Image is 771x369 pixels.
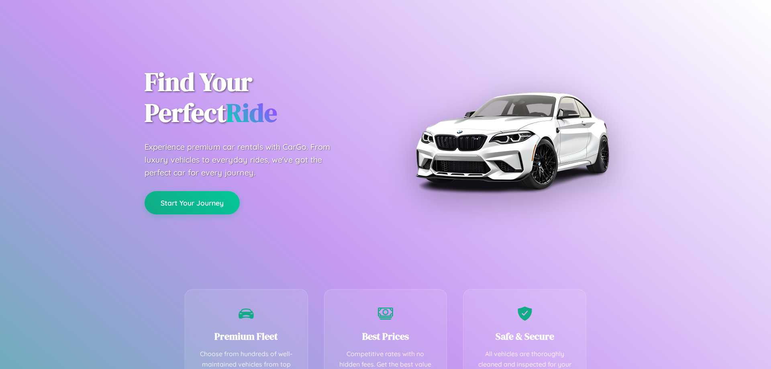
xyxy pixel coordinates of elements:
[412,40,612,241] img: Premium BMW car rental vehicle
[197,330,296,343] h3: Premium Fleet
[145,67,373,128] h1: Find Your Perfect
[226,95,277,130] span: Ride
[475,330,574,343] h3: Safe & Secure
[145,191,240,214] button: Start Your Journey
[337,330,435,343] h3: Best Prices
[145,141,345,179] p: Experience premium car rentals with CarGo. From luxury vehicles to everyday rides, we've got the ...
